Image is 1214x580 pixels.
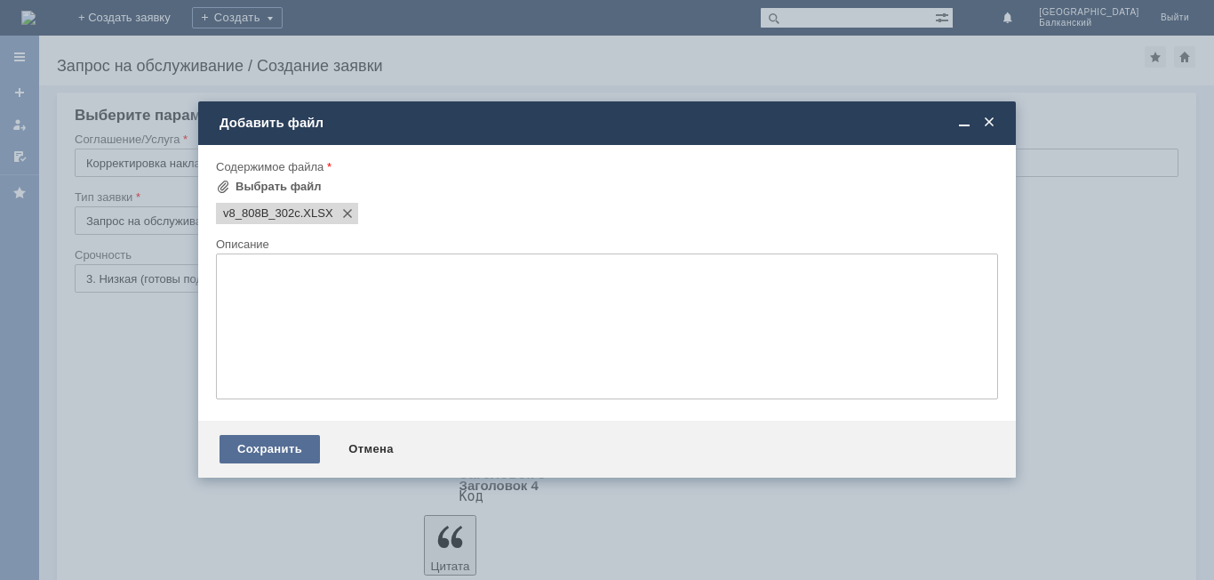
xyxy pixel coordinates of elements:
span: Свернуть (Ctrl + M) [955,115,973,131]
div: Добрый день [7,7,260,21]
div: Выбрать файл [236,180,322,194]
span: v8_808B_302c.XLSX [223,206,300,221]
div: Описание [216,238,994,250]
div: Добавить файл [220,115,998,131]
span: Закрыть [980,115,998,131]
div: Содержимое файла [216,161,994,173]
span: v8_808B_302c.XLSX [300,206,333,221]
span: Расхождение по товару в документе Поступление товаров ГРТ2-001110 от [DATE] [7,36,262,83]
